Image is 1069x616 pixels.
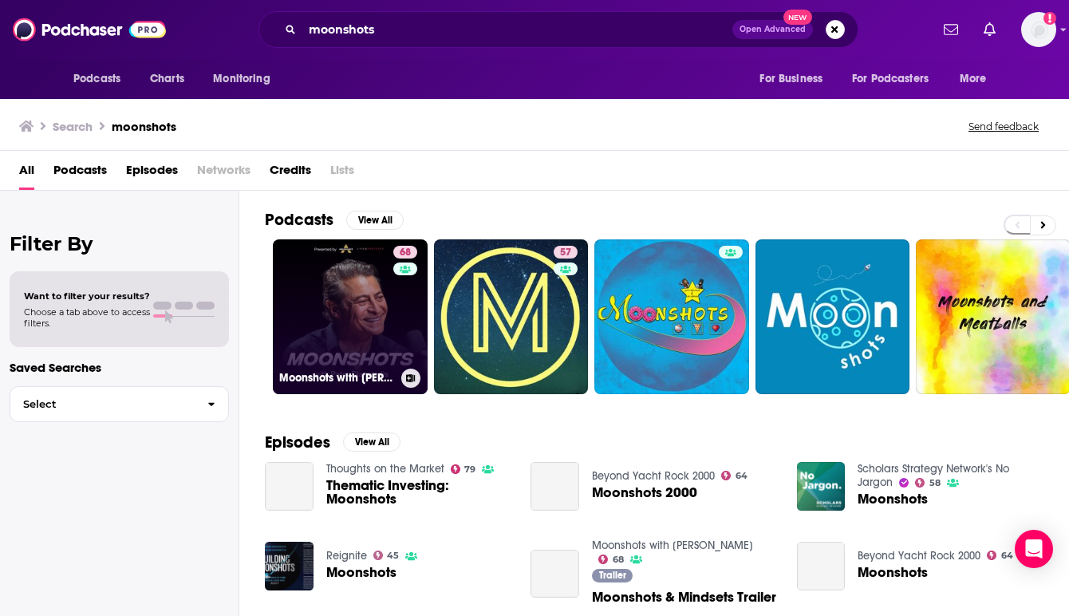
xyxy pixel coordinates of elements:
[330,157,354,190] span: Lists
[915,478,941,488] a: 58
[592,590,776,604] a: Moonshots & Mindsets Trailer
[202,64,290,94] button: open menu
[949,64,1007,94] button: open menu
[531,550,579,598] a: Moonshots & Mindsets Trailer
[937,16,964,43] a: Show notifications dropdown
[592,486,697,500] a: Moonshots 2000
[1021,12,1056,47] button: Show profile menu
[343,432,400,452] button: View All
[531,462,579,511] a: Moonshots 2000
[126,157,178,190] a: Episodes
[732,20,813,39] button: Open AdvancedNew
[1021,12,1056,47] img: User Profile
[858,549,980,563] a: Beyond Yacht Rock 2000
[265,210,404,230] a: PodcastsView All
[326,479,512,506] a: Thematic Investing: Moonshots
[24,290,150,302] span: Want to filter your results?
[373,551,400,560] a: 45
[265,432,330,452] h2: Episodes
[213,68,270,90] span: Monitoring
[613,556,624,563] span: 68
[434,239,589,394] a: 57
[273,239,428,394] a: 68Moonshots with [PERSON_NAME]
[977,16,1002,43] a: Show notifications dropdown
[279,371,395,385] h3: Moonshots with [PERSON_NAME]
[987,551,1013,560] a: 64
[783,10,812,25] span: New
[393,246,417,259] a: 68
[150,68,184,90] span: Charts
[759,68,822,90] span: For Business
[797,462,846,511] img: Moonshots
[736,472,748,480] span: 64
[265,432,400,452] a: EpisodesView All
[112,119,176,134] h3: moonshots
[326,549,367,563] a: Reignite
[400,245,411,261] span: 68
[740,26,806,34] span: Open Advanced
[748,64,842,94] button: open menu
[326,566,396,579] a: Moonshots
[10,399,195,409] span: Select
[265,210,333,230] h2: Podcasts
[1001,552,1013,559] span: 64
[265,542,314,590] img: Moonshots
[258,11,858,48] div: Search podcasts, credits, & more...
[1021,12,1056,47] span: Logged in as HughE
[326,462,444,476] a: Thoughts on the Market
[13,14,166,45] img: Podchaser - Follow, Share and Rate Podcasts
[554,246,578,259] a: 57
[852,68,929,90] span: For Podcasters
[858,492,928,506] a: Moonshots
[265,462,314,511] a: Thematic Investing: Moonshots
[53,157,107,190] a: Podcasts
[960,68,987,90] span: More
[858,462,1009,489] a: Scholars Strategy Network's No Jargon
[140,64,194,94] a: Charts
[73,68,120,90] span: Podcasts
[10,360,229,375] p: Saved Searches
[599,571,626,580] span: Trailer
[10,232,229,255] h2: Filter By
[1015,530,1053,568] div: Open Intercom Messenger
[302,17,732,42] input: Search podcasts, credits, & more...
[842,64,952,94] button: open menu
[560,245,571,261] span: 57
[592,539,753,552] a: Moonshots with Peter Diamandis
[592,469,715,483] a: Beyond Yacht Rock 2000
[451,464,476,474] a: 79
[270,157,311,190] a: Credits
[10,386,229,422] button: Select
[62,64,141,94] button: open menu
[387,552,399,559] span: 45
[598,555,624,564] a: 68
[346,211,404,230] button: View All
[197,157,250,190] span: Networks
[464,466,475,473] span: 79
[721,471,748,480] a: 64
[19,157,34,190] a: All
[797,542,846,590] a: Moonshots
[1043,12,1056,25] svg: Add a profile image
[858,566,928,579] a: Moonshots
[929,480,941,487] span: 58
[53,119,93,134] h3: Search
[24,306,150,329] span: Choose a tab above to access filters.
[964,120,1043,133] button: Send feedback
